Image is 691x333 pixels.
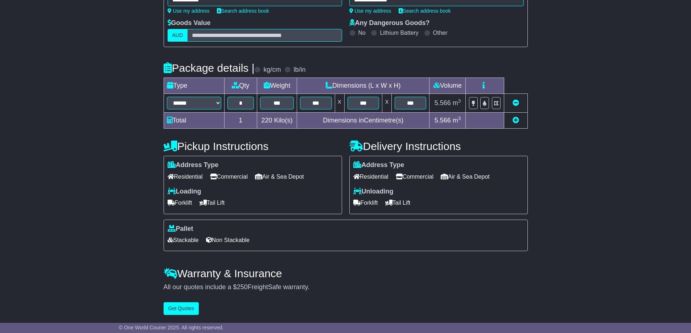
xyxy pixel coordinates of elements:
label: Loading [168,188,201,196]
td: Qty [224,78,257,94]
span: Residential [168,171,203,182]
sup: 3 [458,98,461,104]
span: Non Stackable [206,234,250,246]
label: lb/in [293,66,305,74]
span: Tail Lift [200,197,225,208]
label: Lithium Battery [380,29,419,36]
a: Search address book [217,8,269,14]
span: Commercial [396,171,433,182]
span: Residential [353,171,388,182]
td: Dimensions (L x W x H) [297,78,429,94]
label: AUD [168,29,188,42]
span: Tail Lift [385,197,411,208]
label: Any Dangerous Goods? [349,19,430,27]
td: Weight [257,78,297,94]
td: 1 [224,113,257,129]
a: Remove this item [513,99,519,107]
span: 220 [262,117,272,124]
h4: Delivery Instructions [349,140,528,152]
sup: 3 [458,116,461,121]
label: Address Type [353,161,404,169]
td: Kilo(s) [257,113,297,129]
span: Forklift [168,197,192,208]
td: x [335,94,344,113]
td: x [382,94,391,113]
h4: Warranty & Insurance [164,267,528,279]
a: Use my address [349,8,391,14]
a: Use my address [168,8,210,14]
h4: Pickup Instructions [164,140,342,152]
a: Search address book [399,8,451,14]
span: m [453,117,461,124]
a: Add new item [513,117,519,124]
td: Type [164,78,224,94]
label: Other [433,29,448,36]
label: kg/cm [263,66,281,74]
label: Goods Value [168,19,211,27]
span: m [453,99,461,107]
span: Forklift [353,197,378,208]
td: Dimensions in Centimetre(s) [297,113,429,129]
label: Unloading [353,188,394,196]
label: Address Type [168,161,219,169]
label: Pallet [168,225,193,233]
span: Air & Sea Depot [255,171,304,182]
span: 250 [237,283,248,291]
h4: Package details | [164,62,255,74]
div: All our quotes include a $ FreightSafe warranty. [164,283,528,291]
button: Get Quotes [164,302,199,315]
span: © One World Courier 2025. All rights reserved. [119,325,224,330]
td: Total [164,113,224,129]
span: Stackable [168,234,199,246]
span: 5.566 [435,99,451,107]
span: 5.566 [435,117,451,124]
span: Air & Sea Depot [441,171,490,182]
td: Volume [429,78,466,94]
label: No [358,29,366,36]
span: Commercial [210,171,248,182]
